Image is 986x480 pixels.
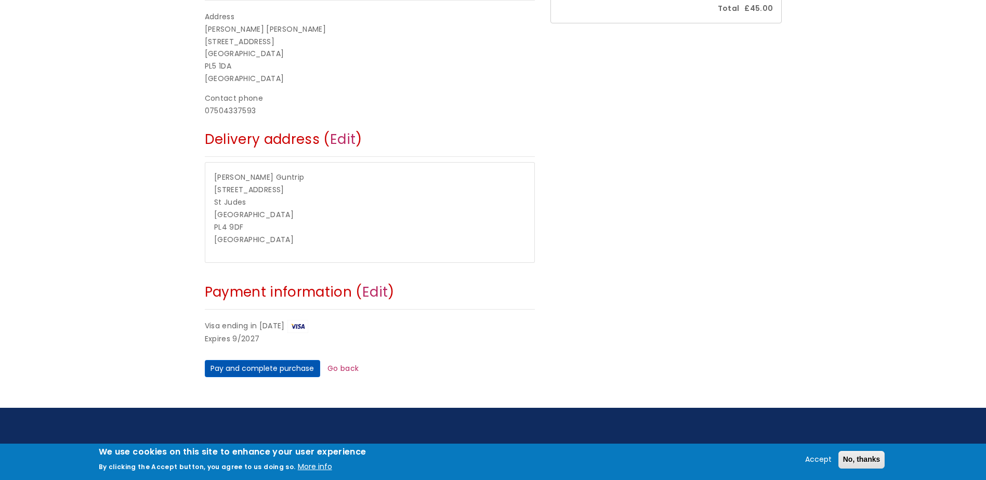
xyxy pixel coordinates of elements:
[214,234,294,245] span: [GEOGRAPHIC_DATA]
[205,320,535,333] div: Visa ending in [DATE]
[266,24,326,34] span: [PERSON_NAME]
[205,24,265,34] span: [PERSON_NAME]
[214,209,294,220] span: [GEOGRAPHIC_DATA]
[214,197,246,207] span: St Judes
[413,442,574,462] h2: Opening Times
[615,442,777,462] h2: Get in touch
[205,130,362,149] span: Delivery address ( )
[205,11,535,23] div: Address
[214,222,243,232] span: PL4 9DF
[713,3,745,15] span: Total
[838,451,885,469] button: No, thanks
[205,48,284,59] span: [GEOGRAPHIC_DATA]
[276,172,304,182] span: Guntrip
[214,172,274,182] span: [PERSON_NAME]
[205,92,535,105] div: Contact phone
[214,184,284,195] span: [STREET_ADDRESS]
[362,283,388,301] a: Edit
[205,73,284,84] span: [GEOGRAPHIC_DATA]
[298,461,332,473] button: More info
[99,462,296,471] p: By clicking the Accept button, you agree to us doing so.
[205,333,535,345] div: Expires 9/2027
[327,363,359,373] a: Go back
[205,283,395,301] span: Payment information ( )
[99,446,366,458] h2: We use cookies on this site to enhance your user experience
[205,105,535,117] div: 07504337593
[744,3,773,15] span: £45.00
[205,61,231,71] span: PL5 1DA
[330,130,356,149] a: Edit
[205,36,275,47] span: [STREET_ADDRESS]
[801,454,836,466] button: Accept
[205,360,320,378] button: Pay and complete purchase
